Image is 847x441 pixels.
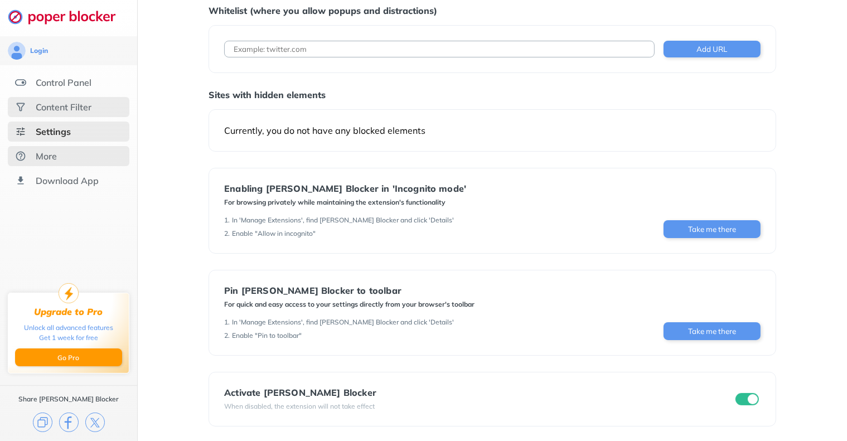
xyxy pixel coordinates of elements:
div: 1 . [224,318,230,327]
div: Download App [36,175,99,186]
div: Share [PERSON_NAME] Blocker [18,395,119,404]
button: Go Pro [15,348,122,366]
button: Take me there [664,220,761,238]
div: Currently, you do not have any blocked elements [224,125,761,136]
button: Take me there [664,322,761,340]
img: features.svg [15,77,26,88]
div: In 'Manage Extensions', find [PERSON_NAME] Blocker and click 'Details' [232,318,454,327]
input: Example: twitter.com [224,41,655,57]
div: Pin [PERSON_NAME] Blocker to toolbar [224,285,475,295]
div: 2 . [224,229,230,238]
div: Get 1 week for free [39,333,98,343]
div: 1 . [224,216,230,225]
button: Add URL [664,41,761,57]
div: Upgrade to Pro [35,307,103,317]
div: Whitelist (where you allow popups and distractions) [209,5,776,16]
img: social.svg [15,101,26,113]
div: For browsing privately while maintaining the extension's functionality [224,198,466,207]
img: copy.svg [33,413,52,432]
div: Login [30,46,48,55]
div: Enable "Pin to toolbar" [232,331,302,340]
div: More [36,151,57,162]
img: download-app.svg [15,175,26,186]
img: logo-webpage.svg [8,9,128,25]
div: 2 . [224,331,230,340]
div: Settings [36,126,71,137]
div: Activate [PERSON_NAME] Blocker [224,387,376,398]
img: x.svg [85,413,105,432]
img: about.svg [15,151,26,162]
img: upgrade-to-pro.svg [59,283,79,303]
img: facebook.svg [59,413,79,432]
div: For quick and easy access to your settings directly from your browser's toolbar [224,300,475,309]
div: Sites with hidden elements [209,89,776,100]
div: In 'Manage Extensions', find [PERSON_NAME] Blocker and click 'Details' [232,216,454,225]
div: Enabling [PERSON_NAME] Blocker in 'Incognito mode' [224,183,466,193]
img: avatar.svg [8,42,26,60]
div: Enable "Allow in incognito" [232,229,316,238]
div: Unlock all advanced features [24,323,113,333]
div: Control Panel [36,77,91,88]
div: Content Filter [36,101,91,113]
img: settings-selected.svg [15,126,26,137]
div: When disabled, the extension will not take effect [224,402,376,411]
